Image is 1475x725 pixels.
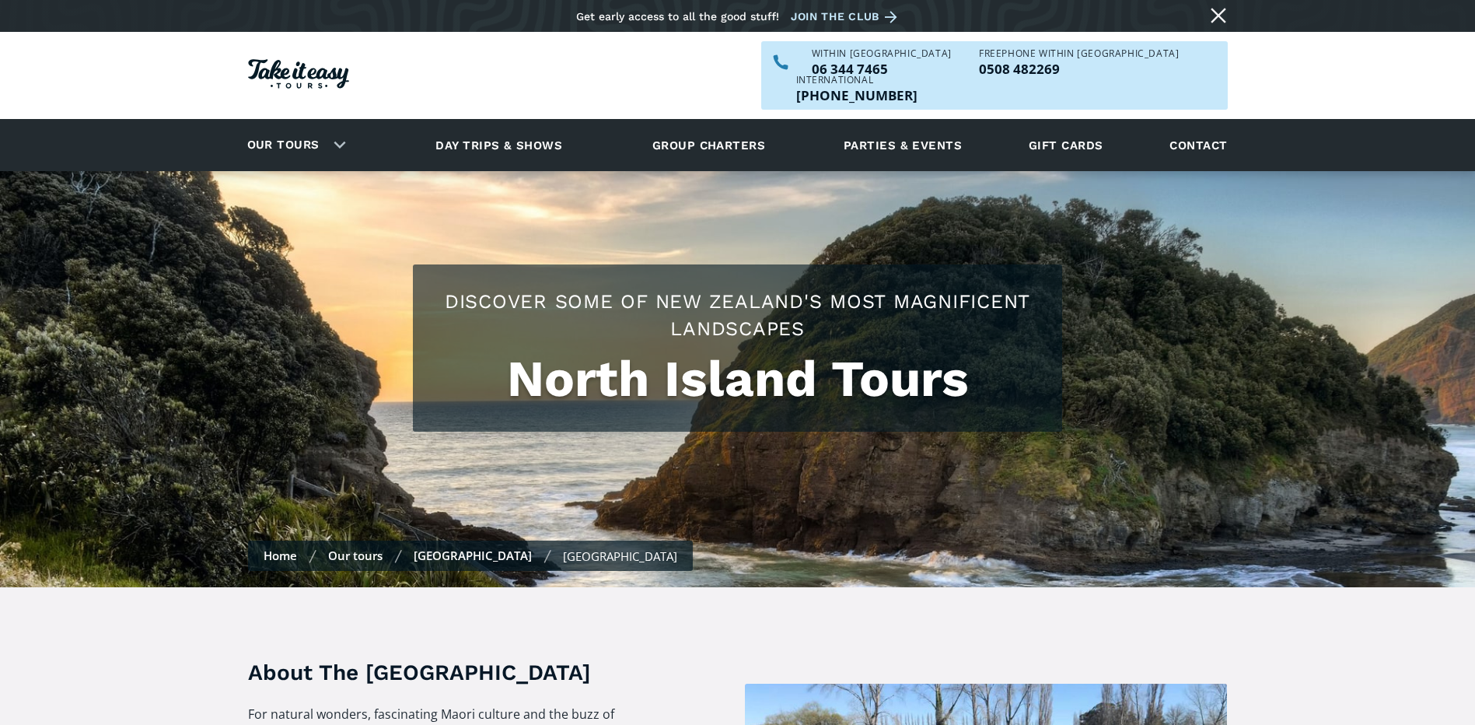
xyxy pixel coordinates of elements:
[414,548,532,563] a: [GEOGRAPHIC_DATA]
[791,7,903,26] a: Join the club
[979,49,1179,58] div: Freephone WITHIN [GEOGRAPHIC_DATA]
[1162,124,1235,166] a: Contact
[979,62,1179,75] a: Call us freephone within NZ on 0508482269
[796,89,918,102] a: Call us outside of NZ on +6463447465
[416,124,582,166] a: Day trips & shows
[812,62,952,75] p: 06 344 7465
[248,51,349,100] a: Homepage
[236,127,331,163] a: Our tours
[428,288,1047,342] h2: Discover some of New Zealand's most magnificent landscapes
[796,75,918,85] div: International
[1021,124,1111,166] a: Gift cards
[248,541,693,571] nav: breadcrumbs
[229,124,358,166] div: Our tours
[428,350,1047,408] h1: North Island Tours
[836,124,970,166] a: Parties & events
[812,49,952,58] div: WITHIN [GEOGRAPHIC_DATA]
[264,548,297,563] a: Home
[576,10,779,23] div: Get early access to all the good stuff!
[248,657,647,688] h3: About The [GEOGRAPHIC_DATA]
[812,62,952,75] a: Call us within NZ on 063447465
[979,62,1179,75] p: 0508 482269
[563,548,677,564] div: [GEOGRAPHIC_DATA]
[248,59,349,89] img: Take it easy Tours logo
[328,548,383,563] a: Our tours
[796,89,918,102] p: [PHONE_NUMBER]
[1206,3,1231,28] a: Close message
[633,124,785,166] a: Group charters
